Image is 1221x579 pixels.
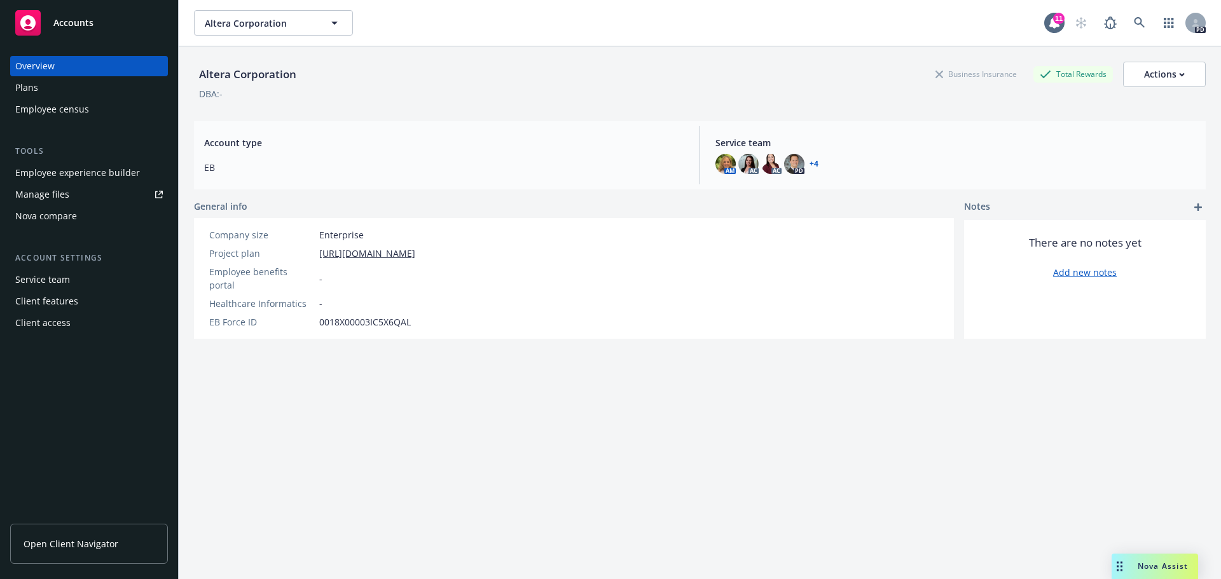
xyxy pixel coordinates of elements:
[1127,10,1152,36] a: Search
[15,206,77,226] div: Nova compare
[964,200,990,215] span: Notes
[319,228,364,242] span: Enterprise
[10,206,168,226] a: Nova compare
[15,184,69,205] div: Manage files
[1098,10,1123,36] a: Report a Bug
[810,160,818,168] a: +4
[1112,554,1128,579] div: Drag to move
[319,315,411,329] span: 0018X00003IC5X6QAL
[209,315,314,329] div: EB Force ID
[10,99,168,119] a: Employee census
[715,136,1196,149] span: Service team
[319,297,322,310] span: -
[1033,66,1113,82] div: Total Rewards
[1190,200,1206,215] a: add
[15,291,78,311] div: Client features
[53,18,93,28] span: Accounts
[1053,266,1117,279] a: Add new notes
[319,272,322,285] span: -
[10,163,168,183] a: Employee experience builder
[1068,10,1094,36] a: Start snowing
[1144,62,1185,86] div: Actions
[10,291,168,311] a: Client features
[205,17,315,30] span: Altera Corporation
[204,161,684,174] span: EB
[319,247,415,260] a: [URL][DOMAIN_NAME]
[1156,10,1182,36] a: Switch app
[194,10,353,36] button: Altera Corporation
[15,99,89,119] div: Employee census
[24,537,118,550] span: Open Client Navigator
[194,200,247,213] span: General info
[929,66,1023,82] div: Business Insurance
[10,5,168,41] a: Accounts
[204,136,684,149] span: Account type
[209,228,314,242] div: Company size
[10,269,168,290] a: Service team
[10,252,168,264] div: Account settings
[10,184,168,205] a: Manage files
[209,297,314,310] div: Healthcare Informatics
[10,313,168,333] a: Client access
[10,78,168,98] a: Plans
[1112,554,1198,579] button: Nova Assist
[10,145,168,158] div: Tools
[738,154,759,174] img: photo
[194,66,301,83] div: Altera Corporation
[15,269,70,290] div: Service team
[209,247,314,260] div: Project plan
[1138,561,1188,571] span: Nova Assist
[1053,13,1065,24] div: 11
[1029,235,1142,250] span: There are no notes yet
[199,87,223,100] div: DBA: -
[715,154,736,174] img: photo
[1123,62,1206,87] button: Actions
[10,56,168,76] a: Overview
[15,78,38,98] div: Plans
[15,163,140,183] div: Employee experience builder
[784,154,804,174] img: photo
[209,265,314,292] div: Employee benefits portal
[761,154,782,174] img: photo
[15,313,71,333] div: Client access
[15,56,55,76] div: Overview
